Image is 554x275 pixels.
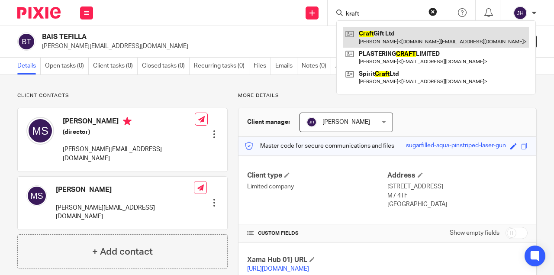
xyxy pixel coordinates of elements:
p: Limited company [247,182,387,191]
h4: [PERSON_NAME] [56,185,194,194]
a: Closed tasks (0) [142,58,190,74]
h3: Client manager [247,118,291,126]
img: Pixie [17,7,61,19]
img: svg%3E [26,117,54,145]
img: svg%3E [26,185,47,206]
p: [PERSON_NAME][EMAIL_ADDRESS][DOMAIN_NAME] [63,145,195,163]
h2: BAIS TEFILLA [42,32,344,42]
a: [URL][DOMAIN_NAME] [247,266,309,272]
a: Open tasks (0) [45,58,89,74]
img: svg%3E [306,117,317,127]
h4: Address [387,171,528,180]
a: Recurring tasks (0) [194,58,249,74]
a: Files [254,58,271,74]
p: [STREET_ADDRESS] [387,182,528,191]
div: sugarfilled-aqua-pinstriped-laser-gun [406,141,506,151]
p: [PERSON_NAME][EMAIL_ADDRESS][DOMAIN_NAME] [56,204,194,221]
span: [PERSON_NAME] [322,119,370,125]
h5: (director) [63,128,195,136]
a: Emails [275,58,297,74]
h4: + Add contact [92,245,153,259]
button: Clear [428,7,437,16]
a: Client tasks (0) [93,58,138,74]
img: svg%3E [513,6,527,20]
img: svg%3E [17,32,35,51]
label: Show empty fields [450,229,499,237]
h4: CUSTOM FIELDS [247,230,387,237]
i: Primary [123,117,132,126]
a: Audit logs [335,58,367,74]
p: More details [238,92,537,99]
p: [PERSON_NAME][EMAIL_ADDRESS][DOMAIN_NAME] [42,42,419,51]
a: Notes (0) [302,58,331,74]
input: Search [345,10,423,18]
p: Master code for secure communications and files [245,142,394,150]
h4: [PERSON_NAME] [63,117,195,128]
p: [GEOGRAPHIC_DATA] [387,200,528,209]
h4: Client type [247,171,387,180]
h4: Xama Hub 01) URL [247,256,387,265]
p: M7 4TF [387,191,528,200]
p: Client contacts [17,92,228,99]
a: Details [17,58,41,74]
